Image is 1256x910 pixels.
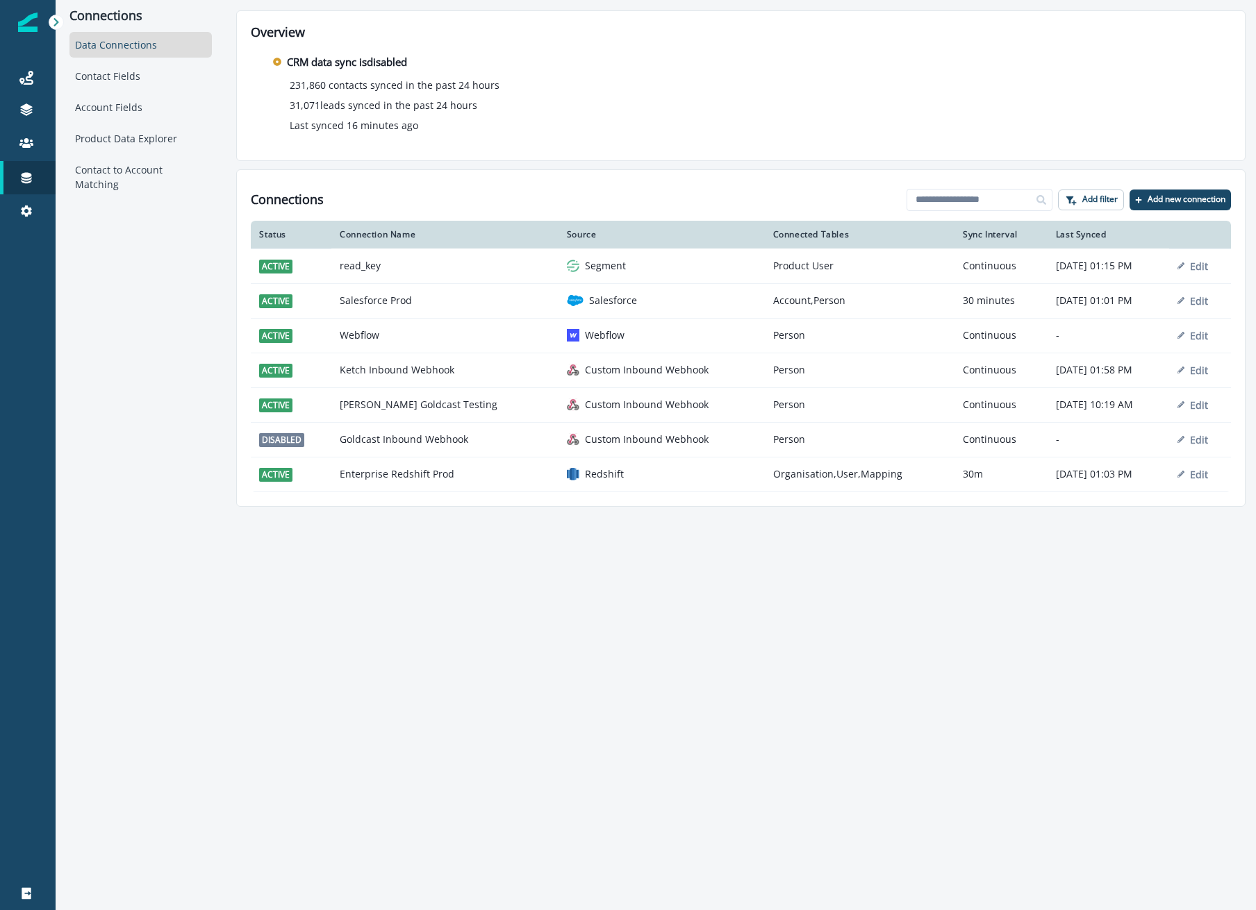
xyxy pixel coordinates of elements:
[1190,468,1208,481] p: Edit
[963,229,1039,240] div: Sync Interval
[1177,398,1208,412] button: Edit
[585,398,709,412] p: Custom Inbound Webhook
[585,259,626,273] p: Segment
[69,126,212,151] div: Product Data Explorer
[1190,260,1208,273] p: Edit
[251,248,1231,283] a: activeread_keysegmentSegmentProduct UserContinuous[DATE] 01:15 PMEdit
[287,54,407,70] p: CRM data sync is disabled
[585,363,709,377] p: Custom Inbound Webhook
[567,260,579,272] img: segment
[259,468,292,482] span: active
[340,229,550,240] div: Connection Name
[955,422,1048,457] td: Continuous
[251,318,1231,353] a: activeWebflowwebflowWebflowPersonContinuous-Edit
[259,229,323,240] div: Status
[331,457,559,491] td: Enterprise Redshift Prod
[1056,363,1162,377] p: [DATE] 01:58 PM
[1056,229,1162,240] div: Last Synced
[251,422,1231,457] a: disabledGoldcast Inbound Webhookgeneric inbound webhookCustom Inbound WebhookPersonContinuous-Edit
[1177,364,1208,377] button: Edit
[955,318,1048,353] td: Continuous
[251,192,324,208] h1: Connections
[1177,329,1208,342] button: Edit
[955,283,1048,318] td: 30 minutes
[1190,294,1208,307] p: Edit
[585,432,709,446] p: Custom Inbound Webhook
[1177,260,1208,273] button: Edit
[585,328,625,342] p: Webflow
[765,353,955,387] td: Person
[567,329,579,342] img: webflow
[589,294,637,307] p: Salesforce
[69,157,212,197] div: Contact to Account Matching
[765,457,955,491] td: Organisation,User,Mapping
[331,353,559,387] td: Ketch Inbound Webhook
[955,353,1048,387] td: Continuous
[1177,468,1208,481] button: Edit
[567,229,757,240] div: Source
[1190,398,1208,412] p: Edit
[18,12,38,32] img: Inflection
[567,433,579,446] img: generic inbound webhook
[1190,364,1208,377] p: Edit
[1056,432,1162,446] p: -
[69,32,212,58] div: Data Connections
[1148,194,1225,204] p: Add new connection
[331,422,559,457] td: Goldcast Inbound Webhook
[251,25,1231,40] h2: Overview
[331,248,559,283] td: read_key
[1177,433,1208,446] button: Edit
[1058,189,1124,210] button: Add filter
[251,283,1231,318] a: activeSalesforce ProdsalesforceSalesforceAccount,Person30 minutes[DATE] 01:01 PMEdit
[251,457,1231,491] a: activeEnterprise Redshift ProdredshiftRedshiftOrganisation,User,Mapping30m[DATE] 01:03 PMEdit
[259,329,292,343] span: active
[567,468,579,480] img: redshift
[259,433,304,447] span: disabled
[251,353,1231,387] a: activeKetch Inbound Webhookgeneric inbound webhookCustom Inbound WebhookPersonContinuous[DATE] 01...
[1177,294,1208,307] button: Edit
[1056,328,1162,342] p: -
[331,318,559,353] td: Webflow
[765,318,955,353] td: Person
[1056,467,1162,481] p: [DATE] 01:03 PM
[765,387,955,422] td: Person
[290,98,477,112] p: 31,071 leads synced in the past 24 hours
[585,467,624,481] p: Redshift
[69,8,212,24] p: Connections
[69,94,212,120] div: Account Fields
[290,78,499,92] p: 231,860 contacts synced in the past 24 hours
[1190,433,1208,446] p: Edit
[259,364,292,378] span: active
[955,457,1048,491] td: 30m
[955,248,1048,283] td: Continuous
[955,387,1048,422] td: Continuous
[331,283,559,318] td: Salesforce Prod
[331,387,559,422] td: [PERSON_NAME] Goldcast Testing
[1056,259,1162,273] p: [DATE] 01:15 PM
[69,63,212,89] div: Contact Fields
[290,118,418,133] p: Last synced 16 minutes ago
[1056,398,1162,412] p: [DATE] 10:19 AM
[251,387,1231,422] a: active[PERSON_NAME] Goldcast Testinggeneric inbound webhookCustom Inbound WebhookPersonContinuous...
[1082,194,1118,204] p: Add filter
[567,364,579,376] img: generic inbound webhook
[773,229,946,240] div: Connected Tables
[1190,329,1208,342] p: Edit
[567,292,584,309] img: salesforce
[765,248,955,283] td: Product User
[259,294,292,308] span: active
[259,398,292,412] span: active
[567,398,579,411] img: generic inbound webhook
[1056,294,1162,307] p: [DATE] 01:01 PM
[765,283,955,318] td: Account,Person
[1130,189,1231,210] button: Add new connection
[765,422,955,457] td: Person
[259,260,292,273] span: active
